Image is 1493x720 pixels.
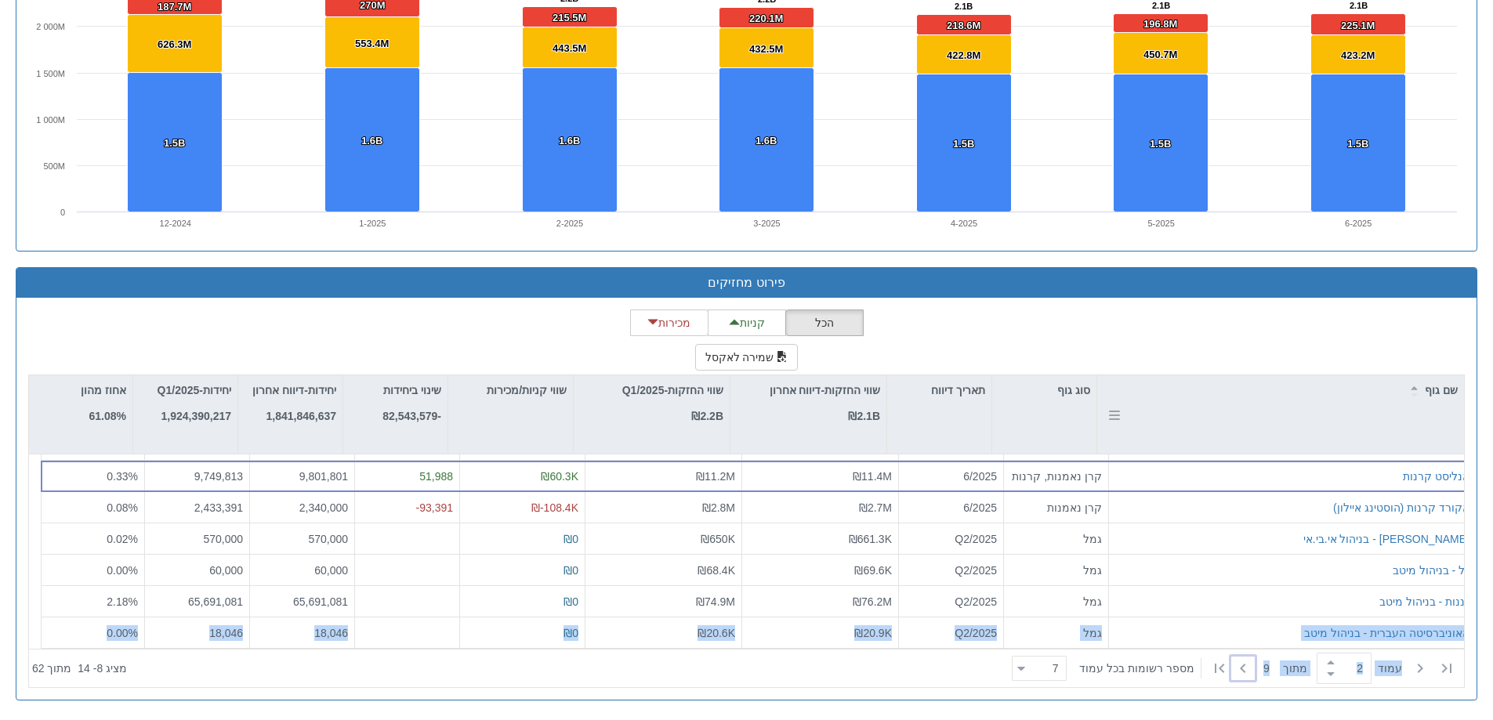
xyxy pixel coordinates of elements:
[48,625,138,641] div: 0.00 %
[905,469,997,484] div: 6/2025
[1347,138,1368,150] tspan: 1.5B
[947,49,980,61] tspan: 422.8M
[256,531,348,547] div: 570,000
[756,135,777,147] tspan: 1.6B
[1303,531,1469,547] button: [PERSON_NAME] - בניהול אי.בי.אי
[158,38,191,50] tspan: 626.3M
[695,344,799,371] button: שמירה לאקסל
[1079,660,1194,676] span: ‏מספר רשומות בכל עמוד
[785,309,864,336] button: הכל
[448,375,573,405] div: שווי קניות/מכירות
[859,501,892,514] span: ₪2.7M
[382,410,441,422] strong: -82,543,579
[1393,563,1469,578] div: גל - בניהול מיטב
[48,469,138,484] div: 0.33 %
[1403,469,1469,484] button: אנליסט קרנות
[630,309,708,336] button: מכירות
[753,219,780,228] text: 3-2025
[1350,1,1368,10] tspan: 2.1B
[953,138,974,150] tspan: 1.5B
[256,625,348,641] div: 18,046
[36,22,65,31] tspan: 2 000M
[887,375,991,405] div: תאריך דיווח
[161,410,231,422] strong: 1,924,390,217
[48,500,138,516] div: 0.08 %
[158,1,191,13] tspan: 187.7M
[256,469,348,484] div: 9,801,801
[1379,594,1469,610] button: גננות - בניהול מיטב
[1010,563,1102,578] div: גמל
[60,208,65,217] text: 0
[1010,469,1102,484] div: קרן נאמנות, קרנות סל
[553,12,586,24] tspan: 215.5M
[1097,375,1464,405] div: שם גוף
[151,625,243,641] div: 18,046
[160,219,191,228] text: 12-2024
[361,469,453,484] div: 51,988
[905,594,997,610] div: Q2/2025
[361,135,382,147] tspan: 1.6B
[853,595,892,608] span: ₪76.2M
[36,69,65,78] tspan: 1 500M
[361,500,453,516] div: -93,391
[151,500,243,516] div: 2,433,391
[553,42,586,54] tspan: 443.5M
[992,375,1096,405] div: סוג גוף
[256,500,348,516] div: 2,340,000
[164,137,185,149] tspan: 1.5B
[702,501,735,514] span: ₪2.8M
[1341,49,1375,61] tspan: 423.2M
[849,533,892,545] span: ₪661.3K
[691,410,723,422] strong: ₪2.2B
[853,470,892,483] span: ₪11.4M
[854,627,892,639] span: ₪20.9K
[266,410,336,422] strong: 1,841,846,637
[905,563,997,578] div: Q2/2025
[256,563,348,578] div: 60,000
[701,533,735,545] span: ₪650K
[1333,500,1469,516] button: אקורד קרנות (הוסטינג איילון)
[1010,594,1102,610] div: גמל
[151,531,243,547] div: 570,000
[622,382,723,399] p: שווי החזקות-Q1/2025
[81,382,126,399] p: אחוז מהון
[1304,625,1469,641] button: האוניברסיטה העברית - בניהול מיטב
[252,382,336,399] p: יחידות-דיווח אחרון
[1006,651,1461,686] div: ‏ מתוך
[698,564,735,577] span: ₪68.4K
[696,470,735,483] span: ₪11.2M
[256,594,348,610] div: 65,691,081
[151,563,243,578] div: 60,000
[48,531,138,547] div: 0.02 %
[1152,1,1170,10] tspan: 2.1B
[36,115,65,125] tspan: 1 000M
[48,563,138,578] div: 0.00 %
[696,595,735,608] span: ₪74.9M
[563,627,578,639] span: ₪0
[563,595,578,608] span: ₪0
[905,500,997,516] div: 6/2025
[955,2,973,11] tspan: 2.1B
[848,410,880,422] strong: ₪2.1B
[1148,219,1175,228] text: 5-2025
[1143,18,1177,30] tspan: 196.8M
[1150,138,1171,150] tspan: 1.5B
[158,382,231,399] p: יחידות-Q1/2025
[355,38,389,49] tspan: 553.4M
[563,533,578,545] span: ₪0
[1263,660,1283,676] span: 9
[905,625,997,641] div: Q2/2025
[1378,660,1402,676] span: ‏עמוד
[559,135,580,147] tspan: 1.6B
[556,219,583,228] text: 2-2025
[1143,49,1177,60] tspan: 450.7M
[563,564,578,577] span: ₪0
[708,309,786,336] button: קניות
[854,564,892,577] span: ₪69.6K
[151,594,243,610] div: 65,691,081
[531,501,578,514] span: ₪-108.4K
